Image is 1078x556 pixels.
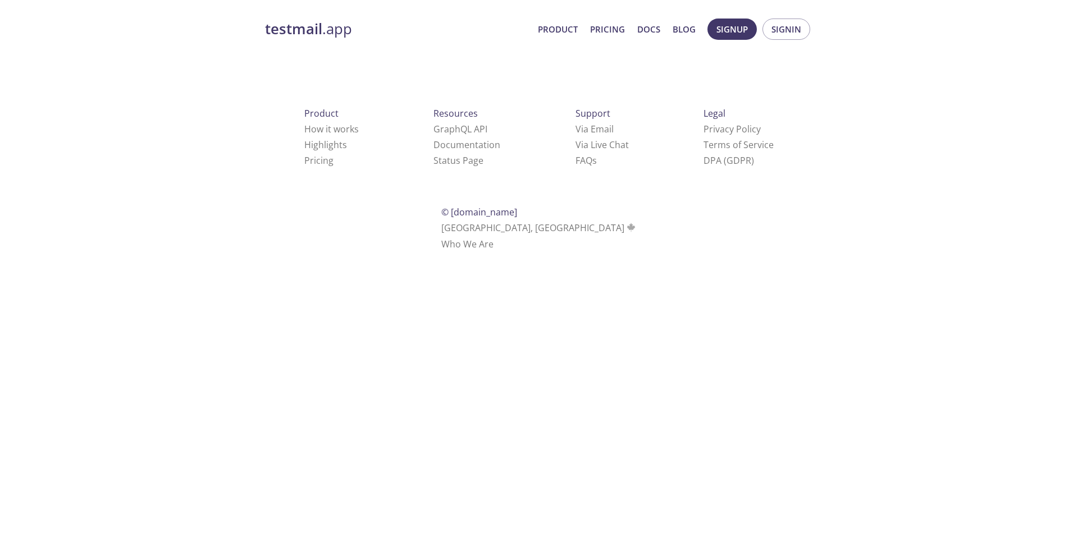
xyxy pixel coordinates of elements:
[762,19,810,40] button: Signin
[538,22,578,36] a: Product
[637,22,660,36] a: Docs
[433,107,478,120] span: Resources
[441,238,494,250] a: Who We Are
[575,107,610,120] span: Support
[441,206,517,218] span: © [DOMAIN_NAME]
[441,222,637,234] span: [GEOGRAPHIC_DATA], [GEOGRAPHIC_DATA]
[704,154,754,167] a: DPA (GDPR)
[771,22,801,36] span: Signin
[304,123,359,135] a: How it works
[590,22,625,36] a: Pricing
[575,123,614,135] a: Via Email
[433,123,487,135] a: GraphQL API
[433,139,500,151] a: Documentation
[575,154,597,167] a: FAQ
[304,154,334,167] a: Pricing
[716,22,748,36] span: Signup
[265,19,322,39] strong: testmail
[704,123,761,135] a: Privacy Policy
[433,154,483,167] a: Status Page
[592,154,597,167] span: s
[304,107,339,120] span: Product
[265,20,529,39] a: testmail.app
[304,139,347,151] a: Highlights
[707,19,757,40] button: Signup
[704,139,774,151] a: Terms of Service
[704,107,725,120] span: Legal
[673,22,696,36] a: Blog
[575,139,629,151] a: Via Live Chat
